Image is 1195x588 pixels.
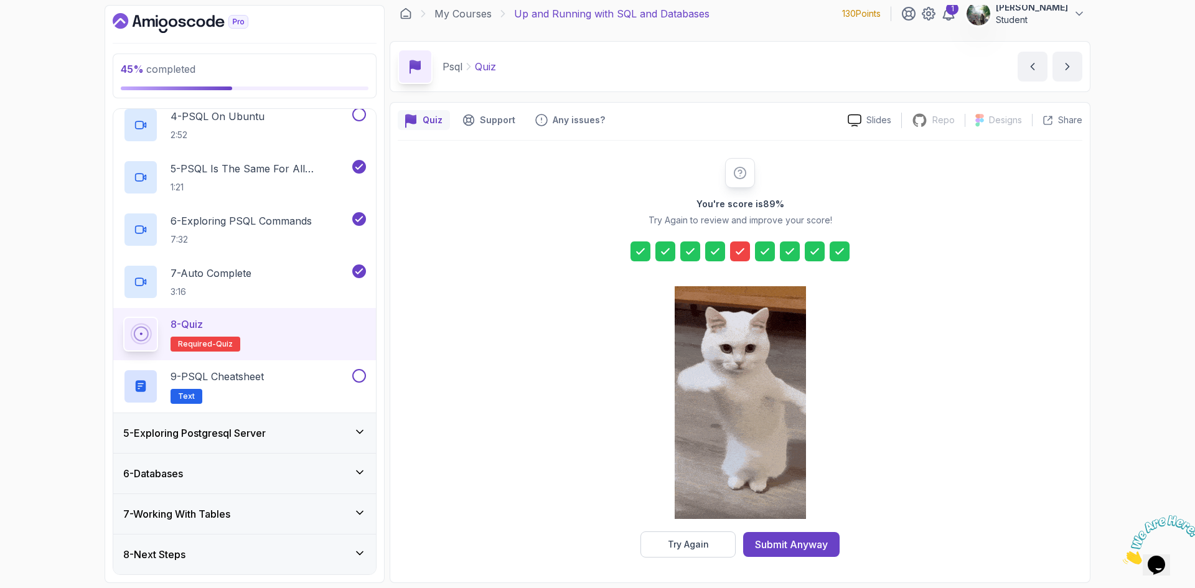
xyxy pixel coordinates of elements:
[423,114,443,126] p: Quiz
[996,14,1068,26] p: Student
[553,114,605,126] p: Any issues?
[528,110,612,130] button: Feedback button
[113,454,376,493] button: 6-Databases
[755,537,828,552] div: Submit Anyway
[171,213,312,228] p: 6 - Exploring PSQL Commands
[1058,114,1082,126] p: Share
[171,129,265,141] p: 2:52
[171,266,251,281] p: 7 - Auto Complete
[946,2,958,15] div: 1
[932,114,955,126] p: Repo
[1032,114,1082,126] button: Share
[123,369,366,404] button: 9-PSQL CheatsheetText
[480,114,515,126] p: Support
[123,160,366,195] button: 5-PSQL Is The Same For All Operating Systems1:21
[866,114,891,126] p: Slides
[123,264,366,299] button: 7-Auto Complete3:16
[171,109,265,124] p: 4 - PSQL On Ubuntu
[5,5,82,54] img: Chat attention grabber
[443,59,462,74] p: Psql
[178,391,195,401] span: Text
[1052,52,1082,82] button: next content
[1018,52,1047,82] button: previous content
[113,413,376,453] button: 5-Exploring Postgresql Server
[668,538,709,551] div: Try Again
[649,214,832,226] p: Try Again to review and improve your score!
[123,212,366,247] button: 6-Exploring PSQL Commands7:32
[171,161,350,176] p: 5 - PSQL Is The Same For All Operating Systems
[398,110,450,130] button: quiz button
[455,110,523,130] button: Support button
[640,531,736,558] button: Try Again
[171,286,251,298] p: 3:16
[400,7,412,20] a: Dashboard
[171,369,264,384] p: 9 - PSQL Cheatsheet
[514,6,710,21] p: Up and Running with SQL and Databases
[743,532,840,557] button: Submit Anyway
[123,426,266,441] h3: 5 - Exploring Postgresql Server
[113,534,376,574] button: 8-Next Steps
[121,63,144,75] span: 45 %
[941,6,956,21] a: 1
[123,466,183,481] h3: 6 - Databases
[989,114,1022,126] p: Designs
[966,1,1085,26] button: user profile image[PERSON_NAME]Student
[475,59,496,74] p: Quiz
[123,506,230,521] h3: 7 - Working With Tables
[123,547,185,562] h3: 8 - Next Steps
[967,2,990,26] img: user profile image
[696,198,784,210] h2: You're score is 89 %
[434,6,492,21] a: My Courses
[121,63,195,75] span: completed
[178,339,216,349] span: Required-
[675,286,806,519] img: cool-cat
[123,317,366,352] button: 8-QuizRequired-quiz
[123,108,366,142] button: 4-PSQL On Ubuntu2:52
[1118,510,1195,569] iframe: chat widget
[996,1,1068,14] p: [PERSON_NAME]
[171,181,350,194] p: 1:21
[838,114,901,127] a: Slides
[171,317,203,332] p: 8 - Quiz
[171,233,312,246] p: 7:32
[216,339,233,349] span: quiz
[113,13,277,33] a: Dashboard
[842,7,881,20] p: 130 Points
[113,494,376,534] button: 7-Working With Tables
